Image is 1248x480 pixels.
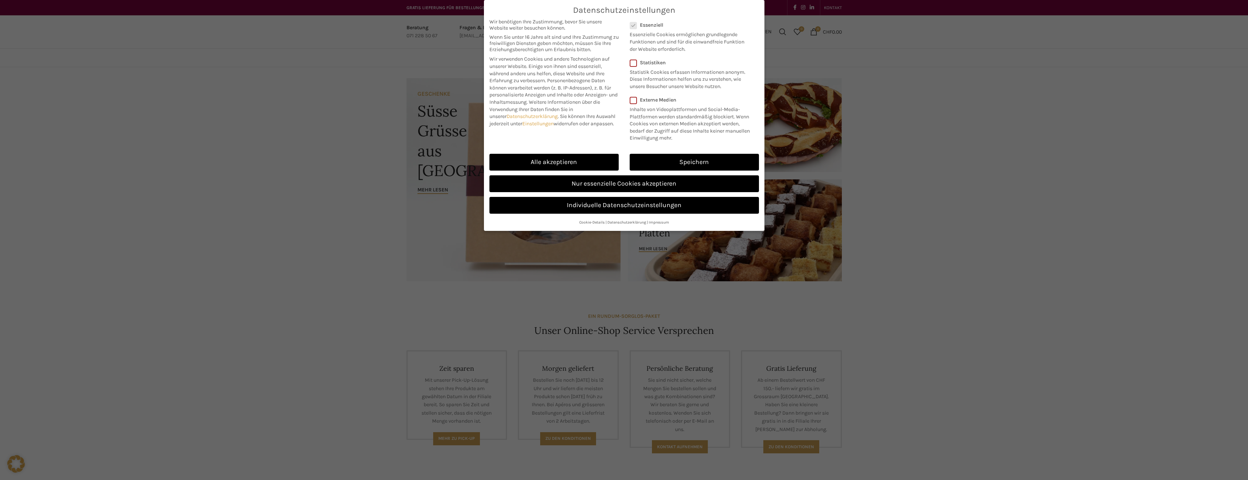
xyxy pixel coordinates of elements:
[630,66,749,90] p: Statistik Cookies erfassen Informationen anonym. Diese Informationen helfen uns zu verstehen, wie...
[489,113,615,127] span: Sie können Ihre Auswahl jederzeit unter widerrufen oder anpassen.
[630,22,749,28] label: Essenziell
[579,220,605,225] a: Cookie-Details
[489,56,610,84] span: Wir verwenden Cookies und andere Technologien auf unserer Website. Einige von ihnen sind essenzie...
[630,60,749,66] label: Statistiken
[489,154,619,171] a: Alle akzeptieren
[649,220,669,225] a: Impressum
[489,99,600,119] span: Weitere Informationen über die Verwendung Ihrer Daten finden Sie in unserer .
[507,113,558,119] a: Datenschutzerklärung
[607,220,646,225] a: Datenschutzerklärung
[489,34,619,53] span: Wenn Sie unter 16 Jahre alt sind und Ihre Zustimmung zu freiwilligen Diensten geben möchten, müss...
[573,5,675,15] span: Datenschutzeinstellungen
[630,154,759,171] a: Speichern
[489,197,759,214] a: Individuelle Datenschutzeinstellungen
[489,19,619,31] span: Wir benötigen Ihre Zustimmung, bevor Sie unsere Website weiter besuchen können.
[630,103,754,142] p: Inhalte von Videoplattformen und Social-Media-Plattformen werden standardmäßig blockiert. Wenn Co...
[630,28,749,53] p: Essenzielle Cookies ermöglichen grundlegende Funktionen und sind für die einwandfreie Funktion de...
[489,77,618,105] span: Personenbezogene Daten können verarbeitet werden (z. B. IP-Adressen), z. B. für personalisierte A...
[522,121,554,127] a: Einstellungen
[630,97,754,103] label: Externe Medien
[489,175,759,192] a: Nur essenzielle Cookies akzeptieren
